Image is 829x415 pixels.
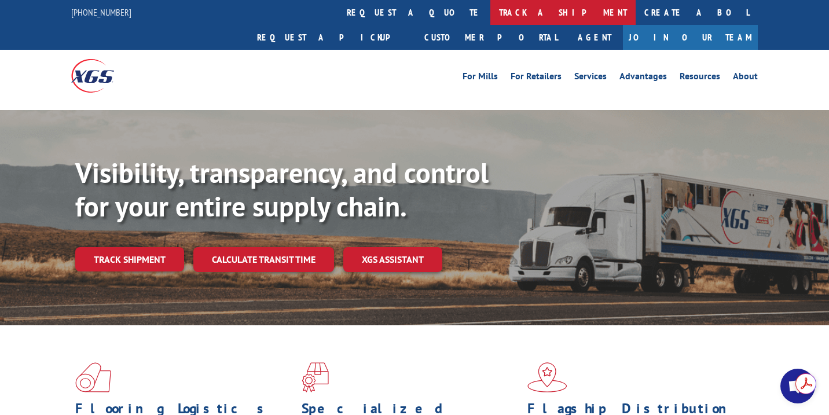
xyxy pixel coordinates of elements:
a: [PHONE_NUMBER] [71,6,131,18]
a: Calculate transit time [193,247,334,272]
a: About [733,72,758,85]
a: Customer Portal [416,25,566,50]
img: xgs-icon-total-supply-chain-intelligence-red [75,362,111,392]
img: xgs-icon-focused-on-flooring-red [302,362,329,392]
img: xgs-icon-flagship-distribution-model-red [527,362,567,392]
a: For Mills [463,72,498,85]
a: For Retailers [511,72,562,85]
a: Advantages [619,72,667,85]
b: Visibility, transparency, and control for your entire supply chain. [75,155,489,224]
a: Agent [566,25,623,50]
a: Request a pickup [248,25,416,50]
a: Track shipment [75,247,184,271]
a: XGS ASSISTANT [343,247,442,272]
a: Join Our Team [623,25,758,50]
a: Services [574,72,607,85]
a: Resources [680,72,720,85]
div: Open chat [780,369,815,403]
